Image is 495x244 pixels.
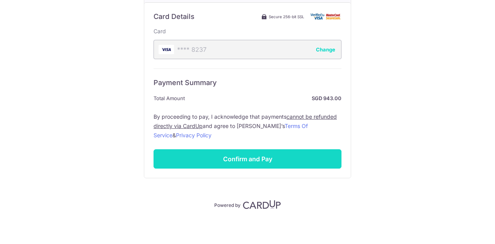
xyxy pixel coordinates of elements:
[154,112,341,140] label: By proceeding to pay, I acknowledge that payments and agree to [PERSON_NAME]’s &
[214,201,241,208] p: Powered by
[154,27,166,35] label: Card
[269,14,304,20] span: Secure 256-bit SSL
[316,46,335,53] button: Change
[154,94,185,103] span: Total Amount
[243,200,281,209] img: CardUp
[311,13,341,20] img: Card secure
[188,94,341,103] strong: SGD 943.00
[154,12,195,21] h6: Card Details
[154,78,341,87] h6: Payment Summary
[154,149,341,169] input: Confirm and Pay
[176,132,212,138] a: Privacy Policy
